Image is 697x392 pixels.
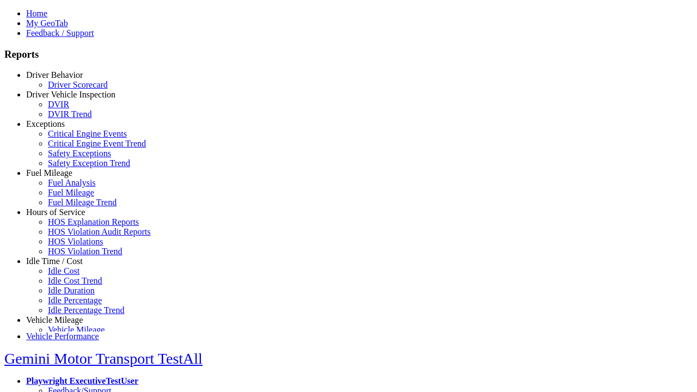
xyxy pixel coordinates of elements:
a: Vehicle Mileage [48,325,105,334]
a: HOS Violation Audit Reports [48,227,151,236]
a: Feedback / Support [26,28,94,38]
a: Idle Duration [48,286,95,295]
a: HOS Violations [48,237,103,246]
a: Driver Behavior [26,70,83,79]
a: Safety Exceptions [48,149,111,158]
a: Gemini Motor Transport TestAll [4,350,203,367]
a: HOS Violation Trend [48,247,123,256]
h3: Reports [4,48,693,60]
a: DVIR [48,100,69,109]
a: My GeoTab [26,19,68,28]
a: Driver Vehicle Inspection [26,90,115,99]
a: Hours of Service [26,207,85,217]
a: Idle Percentage [48,296,102,305]
a: Fuel Analysis [48,178,96,187]
a: Exceptions [26,119,65,128]
a: Fuel Mileage [26,168,72,177]
a: Critical Engine Events [48,129,127,138]
a: DVIR Trend [48,109,91,119]
a: Idle Cost Trend [48,276,102,285]
a: Idle Time / Cost [26,256,83,266]
a: Home [26,9,47,18]
a: Idle Percentage Trend [48,305,124,315]
a: Safety Exception Trend [48,158,130,168]
a: Vehicle Performance [26,332,99,341]
a: Driver Scorecard [48,80,108,89]
a: Playwright ExecutiveTestUser [26,376,138,385]
a: Idle Cost [48,266,80,275]
a: Vehicle Mileage [26,315,83,324]
a: Fuel Mileage [48,188,94,197]
a: Critical Engine Event Trend [48,139,146,148]
a: HOS Explanation Reports [48,217,139,226]
a: Fuel Mileage Trend [48,198,117,207]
